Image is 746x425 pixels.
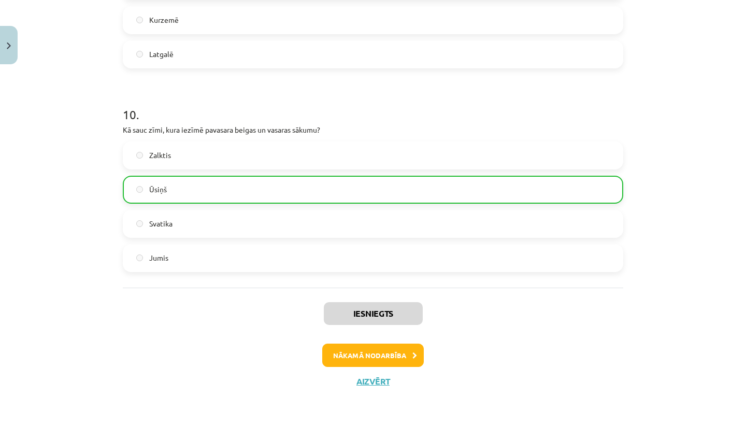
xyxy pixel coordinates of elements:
input: Kurzemē [136,17,143,23]
span: Zalktis [149,150,171,161]
button: Aizvērt [353,376,393,387]
span: Ūsiņš [149,184,167,195]
span: Latgalē [149,49,174,60]
button: Nākamā nodarbība [322,344,424,367]
input: Ūsiņš [136,186,143,193]
img: icon-close-lesson-0947bae3869378f0d4975bcd49f059093ad1ed9edebbc8119c70593378902aed.svg [7,42,11,49]
input: Zalktis [136,152,143,159]
input: Jumis [136,254,143,261]
span: Jumis [149,252,168,263]
input: Svatika [136,220,143,227]
p: Kā sauc zīmi, kura iezīmē pavasara beigas un vasaras sākumu? [123,124,623,135]
span: Kurzemē [149,15,179,25]
h1: 10 . [123,89,623,121]
span: Svatika [149,218,173,229]
button: Iesniegts [324,302,423,325]
input: Latgalē [136,51,143,58]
